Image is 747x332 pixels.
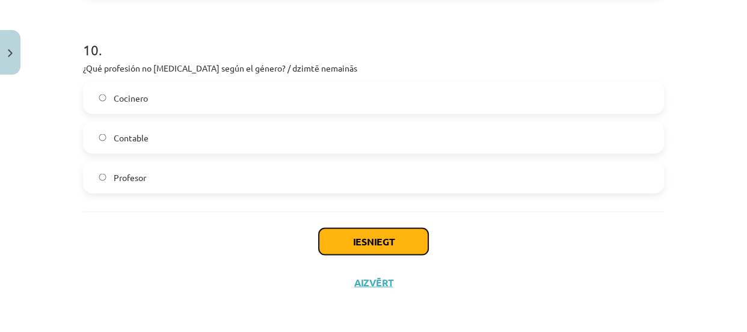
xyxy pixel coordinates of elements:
[8,49,13,57] img: icon-close-lesson-0947bae3869378f0d4975bcd49f059093ad1ed9edebbc8119c70593378902aed.svg
[99,94,106,102] input: Cocinero
[114,171,146,183] span: Profesor
[83,61,664,74] p: ¿Qué profesión no [MEDICAL_DATA] según el género? / dzimtē nemainās
[83,20,664,58] h1: 10 .
[99,173,106,181] input: Profesor
[99,134,106,141] input: Contable
[351,276,396,288] button: Aizvērt
[114,131,149,144] span: Contable
[114,91,148,104] span: Cocinero
[319,228,428,254] button: Iesniegt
